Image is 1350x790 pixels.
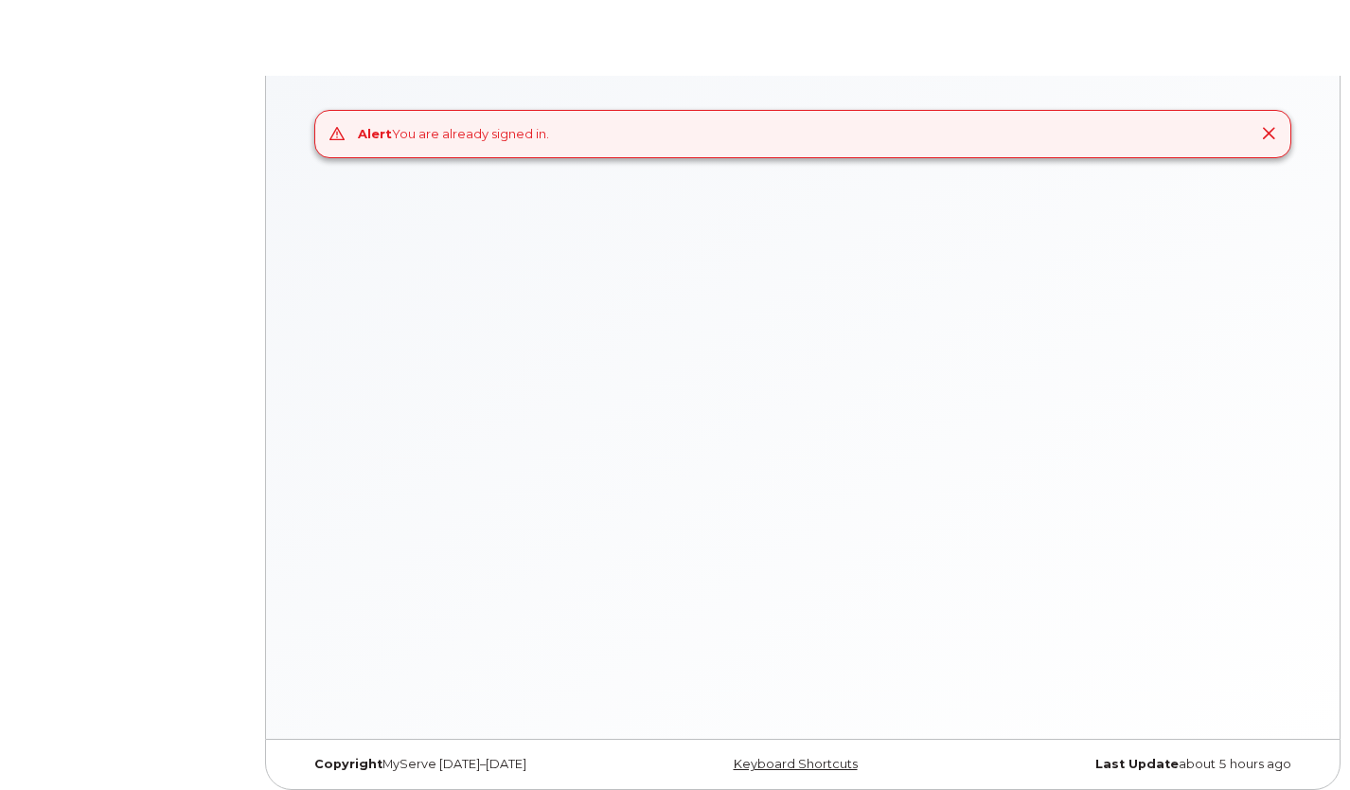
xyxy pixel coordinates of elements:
strong: Last Update [1095,757,1179,771]
strong: Alert [358,126,392,141]
strong: Copyright [314,757,382,771]
div: about 5 hours ago [970,757,1306,772]
a: Keyboard Shortcuts [734,757,858,771]
div: MyServe [DATE]–[DATE] [300,757,635,772]
div: You are already signed in. [358,125,549,143]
